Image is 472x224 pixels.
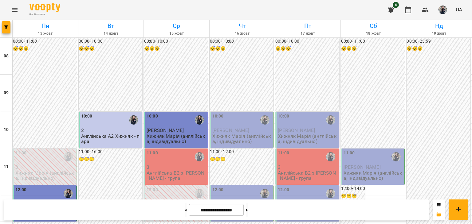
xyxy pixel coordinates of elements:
label: 10:00 [212,113,224,120]
img: Voopty Logo [29,3,60,12]
h6: 08 [4,53,9,60]
button: Menu [7,2,22,17]
h6: 00:00 - 10:00 [275,38,339,45]
label: 12:00 [278,187,289,193]
p: Англійська А2 Хижняк - пара [81,133,141,144]
h6: 00:00 - 11:00 [341,38,405,45]
h6: Чт [210,21,274,31]
h6: 😴😴😴 [13,45,77,52]
h6: 19 жовт [407,31,471,37]
h6: 😴😴😴 [407,45,470,52]
h6: Вт [79,21,143,31]
p: 0 [15,164,75,170]
img: Хижняк Марія Сергіївна (а) [326,189,335,198]
label: 12:00 [15,187,27,193]
h6: 😴😴😴 [341,193,365,199]
h6: Сб [342,21,405,31]
span: For Business [29,13,60,17]
span: [PERSON_NAME] [212,127,250,133]
label: 12:00 [147,187,158,193]
h6: 😴😴😴 [79,156,143,163]
h6: 13 жовт [14,31,77,37]
img: Хижняк Марія Сергіївна (а) [260,189,269,198]
p: Хижняк Марія (англійська, індивідуально) [212,133,272,144]
h6: Нд [407,21,471,31]
h6: 11:00 - 12:00 [210,149,274,155]
h6: 09 [4,90,9,96]
h6: 00:00 - 10:00 [144,38,208,45]
label: 10:00 [278,113,289,120]
h6: 😴😴😴 [210,45,274,52]
h6: 00:00 - 23:59 [407,38,470,45]
span: [PERSON_NAME] [344,164,381,170]
h6: Пн [14,21,77,31]
span: [PERSON_NAME] [278,127,315,133]
p: 3 [147,164,206,170]
span: [PERSON_NAME] [147,127,184,133]
h6: 😴😴😴 [144,45,208,52]
label: 10:00 [147,113,158,120]
h6: 00:00 - 11:00 [13,38,77,45]
h6: 14 жовт [79,31,143,37]
label: 11:00 [15,150,27,156]
img: 5dc71f453aaa25dcd3a6e3e648fe382a.JPG [439,6,447,14]
img: Хижняк Марія Сергіївна (а) [195,152,204,161]
p: Хижняк Марія (англійська, індивідуально) [344,170,403,181]
h6: 00:00 - 10:00 [210,38,274,45]
img: Хижняк Марія Сергіївна (а) [326,115,335,125]
h6: 12:00 - 14:00 [341,185,365,192]
img: Хижняк Марія Сергіївна (а) [260,115,269,125]
h6: 11:00 - 16:00 [79,149,143,155]
p: Англійська B2 з [PERSON_NAME] - група [278,170,338,181]
span: 6 [393,2,399,8]
label: 11:00 [278,150,289,156]
h6: Пт [276,21,340,31]
h6: 10 [4,126,9,133]
h6: 18 жовт [342,31,405,37]
h6: 😴😴😴 [79,45,143,52]
h6: 11 [4,163,9,170]
h6: 16 жовт [210,31,274,37]
h6: 😴😴😴 [341,45,405,52]
label: 10:00 [81,113,92,120]
h6: 😴😴😴 [210,156,274,163]
h6: Ср [145,21,208,31]
label: 11:00 [344,150,355,156]
h6: 17 жовт [276,31,340,37]
img: Хижняк Марія Сергіївна (а) [391,152,401,161]
img: Хижняк Марія Сергіївна (а) [64,152,73,161]
span: UA [456,6,462,13]
img: Хижняк Марія Сергіївна (а) [195,189,204,198]
label: 11:00 [147,150,158,156]
img: Хижняк Марія Сергіївна (а) [195,115,204,125]
img: Хижняк Марія Сергіївна (а) [64,189,73,198]
p: Хижняк Марія (англійська, індивідуально) [278,133,338,144]
p: Хижняк Марія (англійська, індивідуально) [147,133,206,144]
img: Хижняк Марія Сергіївна (а) [129,115,138,125]
p: Англійська B2 з [PERSON_NAME] - група [147,170,206,181]
p: Хижняк Марія (англійська, індивідуально) [15,170,75,181]
label: 12:00 [212,187,224,193]
p: 3 [278,164,338,170]
h6: 00:00 - 10:00 [79,38,143,45]
h6: 😴😴😴 [275,45,339,52]
button: UA [453,4,465,15]
p: 2 [81,128,141,133]
h6: 15 жовт [145,31,208,37]
img: Хижняк Марія Сергіївна (а) [326,152,335,161]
